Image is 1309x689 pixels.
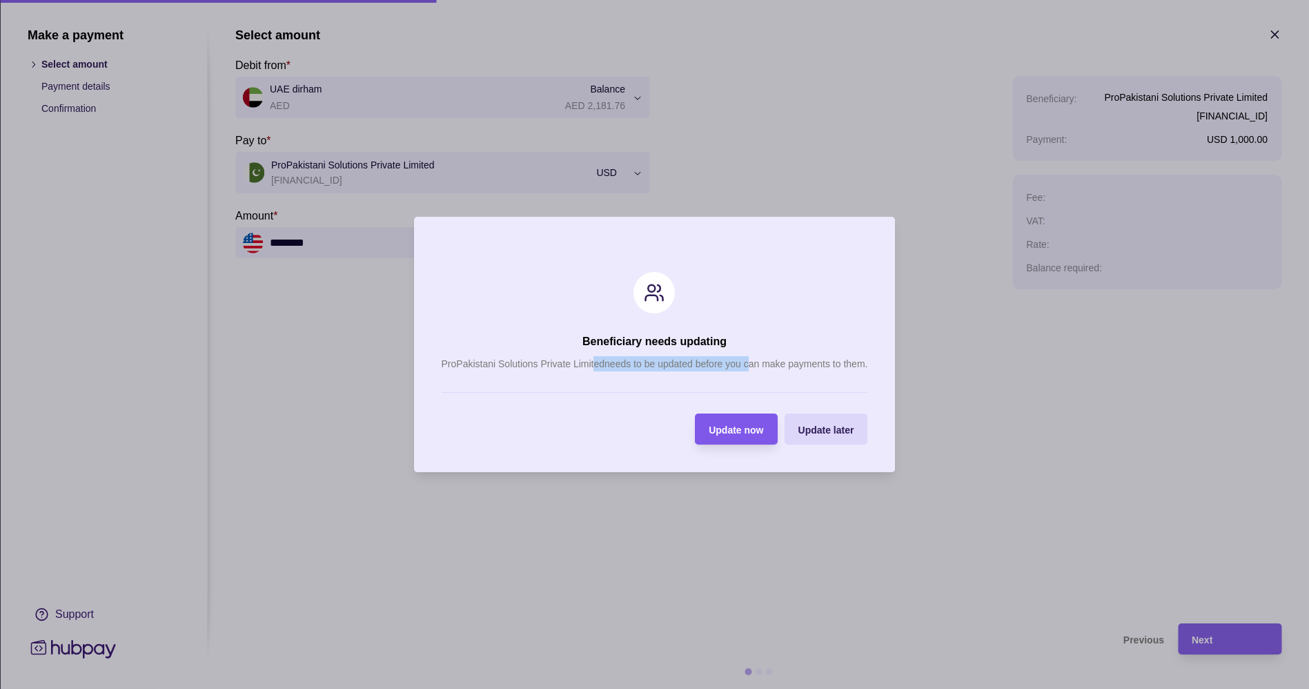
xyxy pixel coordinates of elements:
button: Update now [695,414,777,445]
span: Update now [709,425,763,436]
button: Update later [785,414,868,445]
span: Update later [798,425,854,436]
h2: Beneficiary needs updating [582,334,727,349]
p: ProPakistani Solutions Private Limited needs to be updated before you can make payments to them. [442,356,868,371]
